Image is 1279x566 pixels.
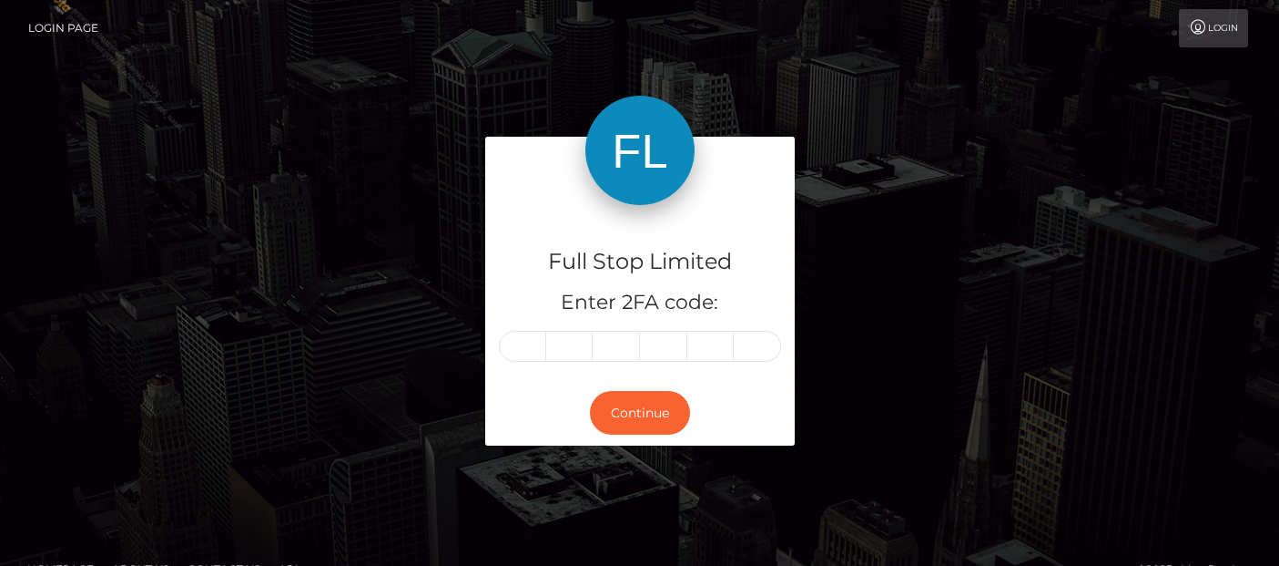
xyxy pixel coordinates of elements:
h4: Full Stop Limited [499,246,781,278]
button: Continue [590,391,690,436]
a: Login [1179,9,1248,47]
img: Full Stop Limited [585,96,695,205]
a: Login Page [28,9,98,47]
h5: Enter 2FA code: [499,289,781,317]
